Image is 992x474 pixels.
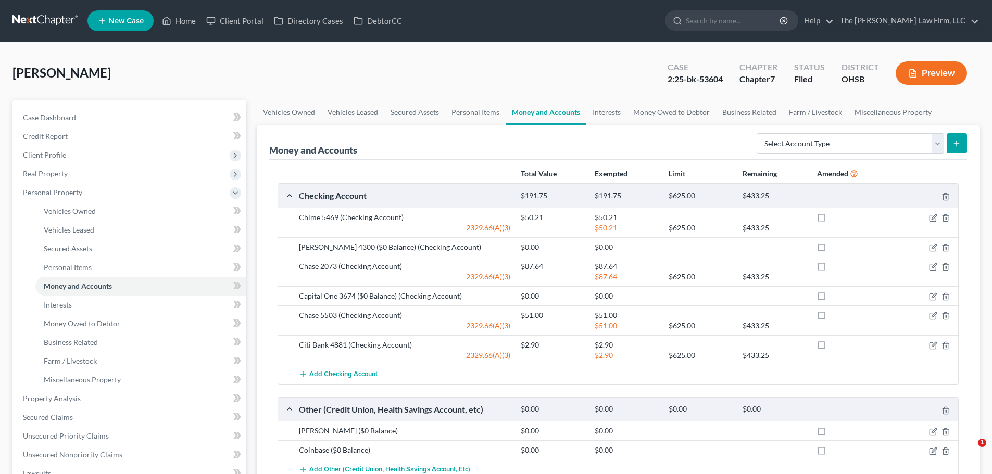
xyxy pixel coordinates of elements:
[506,100,586,125] a: Money and Accounts
[668,73,723,85] div: 2:25-bk-53604
[848,100,938,125] a: Miscellaneous Property
[516,242,589,252] div: $0.00
[589,261,663,272] div: $87.64
[743,169,777,178] strong: Remaining
[589,350,663,361] div: $2.90
[309,370,378,379] span: Add Checking Account
[15,127,246,146] a: Credit Report
[294,223,516,233] div: 2329.66(A)(3)
[44,244,92,253] span: Secured Assets
[44,281,112,290] span: Money and Accounts
[294,310,516,321] div: Chase 5503 (Checking Account)
[35,202,246,221] a: Vehicles Owned
[44,319,120,328] span: Money Owed to Debtor
[23,169,68,178] span: Real Property
[294,404,516,415] div: Other (Credit Union, Health Savings Account, etc)
[109,17,144,25] span: New Case
[589,291,663,301] div: $0.00
[516,310,589,321] div: $51.00
[321,100,384,125] a: Vehicles Leased
[44,300,72,309] span: Interests
[15,445,246,464] a: Unsecured Nonpriority Claims
[294,321,516,331] div: 2329.66(A)(3)
[35,277,246,296] a: Money and Accounts
[978,439,986,447] span: 1
[15,389,246,408] a: Property Analysis
[737,321,811,331] div: $433.25
[794,73,825,85] div: Filed
[516,340,589,350] div: $2.90
[783,100,848,125] a: Farm / Livestock
[589,445,663,455] div: $0.00
[15,427,246,445] a: Unsecured Priority Claims
[348,11,407,30] a: DebtorCC
[294,426,516,436] div: [PERSON_NAME] ($0 Balance)
[663,321,737,331] div: $625.00
[294,340,516,350] div: Citi Bank 4881 (Checking Account)
[842,61,879,73] div: District
[309,465,470,473] span: Add Other (Credit Union, Health Savings Account, etc)
[817,169,848,178] strong: Amended
[299,365,378,384] button: Add Checking Account
[516,445,589,455] div: $0.00
[12,65,111,80] span: [PERSON_NAME]
[896,61,967,85] button: Preview
[794,61,825,73] div: Status
[23,150,66,159] span: Client Profile
[739,61,777,73] div: Chapter
[294,445,516,455] div: Coinbase ($0 Balance)
[737,223,811,233] div: $433.25
[686,11,781,30] input: Search by name...
[589,242,663,252] div: $0.00
[737,191,811,201] div: $433.25
[294,242,516,252] div: [PERSON_NAME] 4300 ($0 Balance) (Checking Account)
[663,191,737,201] div: $625.00
[589,310,663,321] div: $51.00
[737,272,811,282] div: $433.25
[257,100,321,125] a: Vehicles Owned
[589,404,663,414] div: $0.00
[35,296,246,314] a: Interests
[737,404,811,414] div: $0.00
[589,426,663,436] div: $0.00
[23,450,122,459] span: Unsecured Nonpriority Claims
[23,113,76,122] span: Case Dashboard
[516,212,589,223] div: $50.21
[957,439,982,464] iframe: Intercom live chat
[294,350,516,361] div: 2329.66(A)(3)
[669,169,685,178] strong: Limit
[627,100,716,125] a: Money Owed to Debtor
[586,100,627,125] a: Interests
[516,404,589,414] div: $0.00
[589,223,663,233] div: $50.21
[516,261,589,272] div: $87.64
[35,370,246,389] a: Miscellaneous Property
[35,258,246,277] a: Personal Items
[157,11,201,30] a: Home
[44,356,97,365] span: Farm / Livestock
[589,321,663,331] div: $51.00
[294,190,516,201] div: Checking Account
[201,11,269,30] a: Client Portal
[716,100,783,125] a: Business Related
[835,11,979,30] a: The [PERSON_NAME] Law Firm, LLC
[445,100,506,125] a: Personal Items
[737,350,811,361] div: $433.25
[35,239,246,258] a: Secured Assets
[516,426,589,436] div: $0.00
[589,340,663,350] div: $2.90
[739,73,777,85] div: Chapter
[269,144,357,157] div: Money and Accounts
[663,223,737,233] div: $625.00
[516,191,589,201] div: $191.75
[842,73,879,85] div: OHSB
[23,188,82,197] span: Personal Property
[35,333,246,352] a: Business Related
[589,191,663,201] div: $191.75
[269,11,348,30] a: Directory Cases
[663,272,737,282] div: $625.00
[23,413,73,421] span: Secured Claims
[521,169,557,178] strong: Total Value
[44,375,121,384] span: Miscellaneous Property
[663,350,737,361] div: $625.00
